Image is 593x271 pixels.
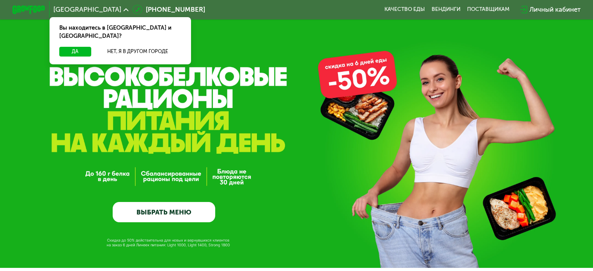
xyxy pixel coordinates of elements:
a: Качество еды [384,6,425,13]
a: Вендинги [432,6,460,13]
span: [GEOGRAPHIC_DATA] [53,6,121,13]
a: ВЫБРАТЬ МЕНЮ [113,202,215,223]
button: Да [59,47,91,57]
div: Личный кабинет [529,5,581,14]
button: Нет, я в другом городе [94,47,181,57]
div: поставщикам [467,6,510,13]
a: [PHONE_NUMBER] [133,5,205,14]
div: Вы находитесь в [GEOGRAPHIC_DATA] и [GEOGRAPHIC_DATA]? [50,17,191,47]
